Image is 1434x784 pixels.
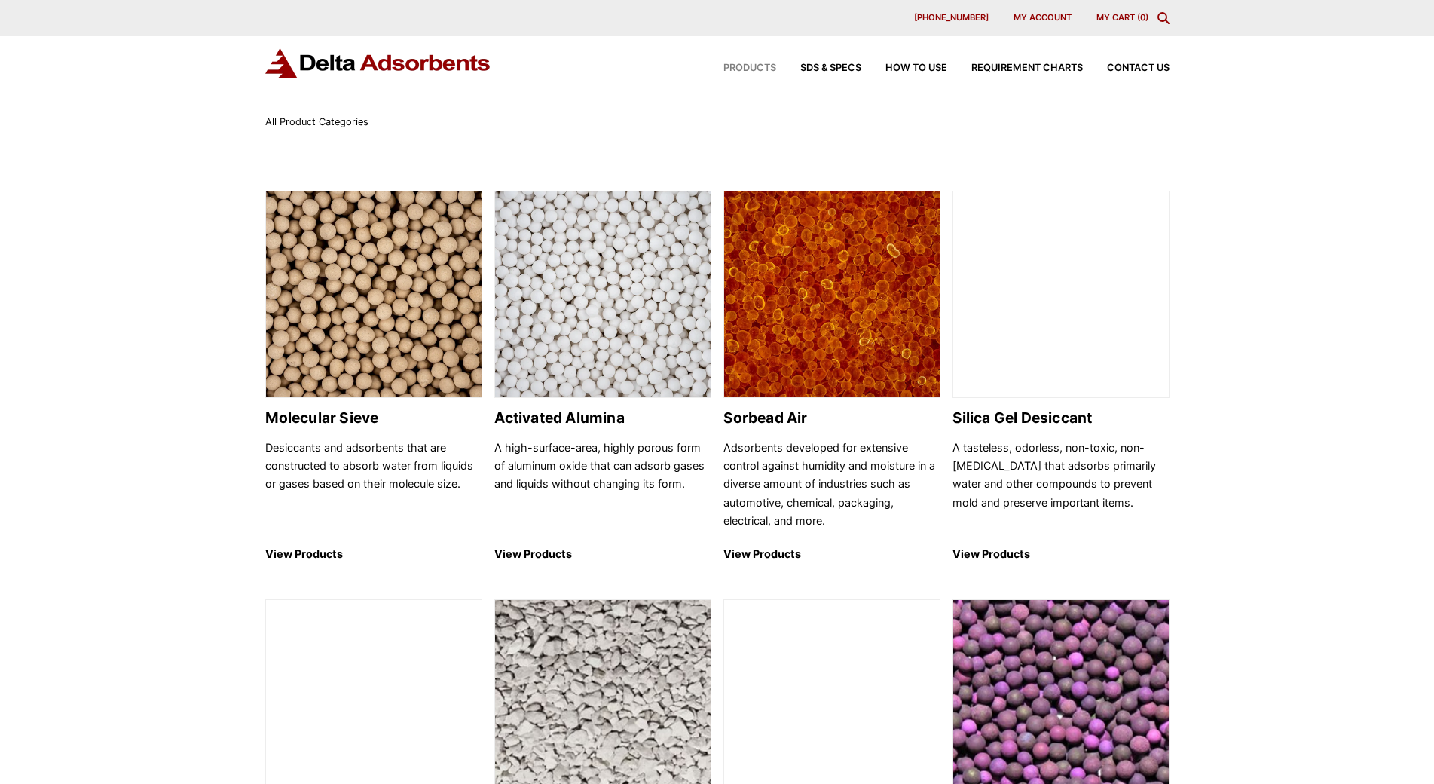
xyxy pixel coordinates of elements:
[1140,12,1145,23] span: 0
[266,191,482,399] img: Molecular Sieve
[494,191,711,564] a: Activated Alumina Activated Alumina A high-surface-area, highly porous form of aluminum oxide tha...
[971,63,1083,73] span: Requirement Charts
[1157,12,1170,24] div: Toggle Modal Content
[723,191,940,564] a: Sorbead Air Sorbead Air Adsorbents developed for extensive control against humidity and moisture ...
[952,191,1170,564] a: Silica Gel Desiccant Silica Gel Desiccant A tasteless, odorless, non-toxic, non-[MEDICAL_DATA] th...
[265,116,368,127] span: All Product Categories
[494,439,711,531] p: A high-surface-area, highly porous form of aluminum oxide that can adsorb gases and liquids witho...
[723,63,776,73] span: Products
[1107,63,1170,73] span: Contact Us
[1001,12,1084,24] a: My account
[265,439,482,531] p: Desiccants and adsorbents that are constructed to absorb water from liquids or gases based on the...
[776,63,861,73] a: SDS & SPECS
[861,63,947,73] a: How to Use
[494,409,711,427] h2: Activated Alumina
[902,12,1001,24] a: [PHONE_NUMBER]
[947,63,1083,73] a: Requirement Charts
[914,14,989,22] span: [PHONE_NUMBER]
[723,545,940,563] p: View Products
[265,191,482,564] a: Molecular Sieve Molecular Sieve Desiccants and adsorbents that are constructed to absorb water fr...
[723,409,940,427] h2: Sorbead Air
[265,48,491,78] img: Delta Adsorbents
[952,439,1170,531] p: A tasteless, odorless, non-toxic, non-[MEDICAL_DATA] that adsorbs primarily water and other compo...
[1083,63,1170,73] a: Contact Us
[1096,12,1148,23] a: My Cart (0)
[494,545,711,563] p: View Products
[723,439,940,531] p: Adsorbents developed for extensive control against humidity and moisture in a diverse amount of i...
[952,545,1170,563] p: View Products
[265,409,482,427] h2: Molecular Sieve
[265,545,482,563] p: View Products
[495,191,711,399] img: Activated Alumina
[724,191,940,399] img: Sorbead Air
[885,63,947,73] span: How to Use
[952,409,1170,427] h2: Silica Gel Desiccant
[699,63,776,73] a: Products
[953,191,1169,399] img: Silica Gel Desiccant
[800,63,861,73] span: SDS & SPECS
[1014,14,1072,22] span: My account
